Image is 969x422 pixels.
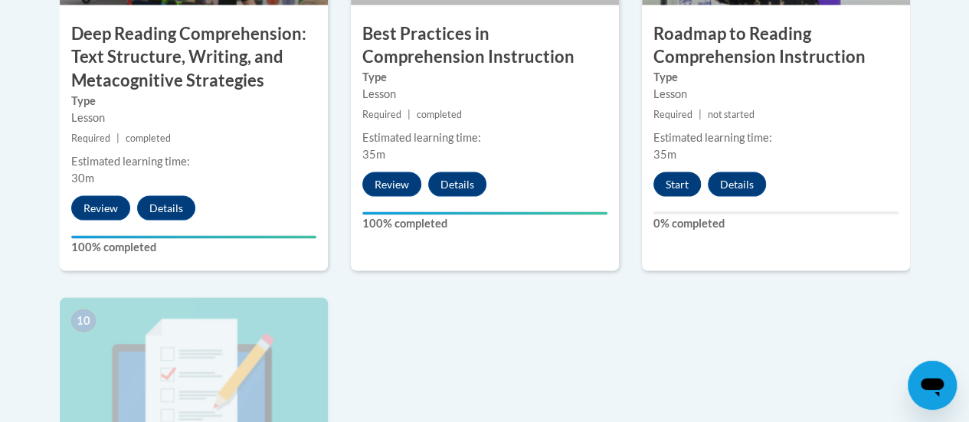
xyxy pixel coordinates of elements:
[60,22,328,93] h3: Deep Reading Comprehension: Text Structure, Writing, and Metacognitive Strategies
[653,69,899,86] label: Type
[71,153,316,170] div: Estimated learning time:
[428,172,486,197] button: Details
[653,148,676,161] span: 35m
[71,110,316,126] div: Lesson
[71,196,130,221] button: Review
[362,86,607,103] div: Lesson
[362,69,607,86] label: Type
[362,109,401,120] span: Required
[708,172,766,197] button: Details
[653,215,899,232] label: 0% completed
[653,86,899,103] div: Lesson
[653,129,899,146] div: Estimated learning time:
[362,129,607,146] div: Estimated learning time:
[116,132,119,144] span: |
[71,236,316,239] div: Your progress
[362,215,607,232] label: 100% completed
[653,109,692,120] span: Required
[71,309,96,332] span: 10
[137,196,195,221] button: Details
[408,109,411,120] span: |
[362,212,607,215] div: Your progress
[699,109,702,120] span: |
[653,172,701,197] button: Start
[417,109,462,120] span: completed
[126,132,171,144] span: completed
[362,148,385,161] span: 35m
[71,132,110,144] span: Required
[351,22,619,70] h3: Best Practices in Comprehension Instruction
[71,93,316,110] label: Type
[71,172,94,185] span: 30m
[708,109,755,120] span: not started
[71,239,316,256] label: 100% completed
[908,361,957,410] iframe: Button to launch messaging window
[362,172,421,197] button: Review
[642,22,910,70] h3: Roadmap to Reading Comprehension Instruction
